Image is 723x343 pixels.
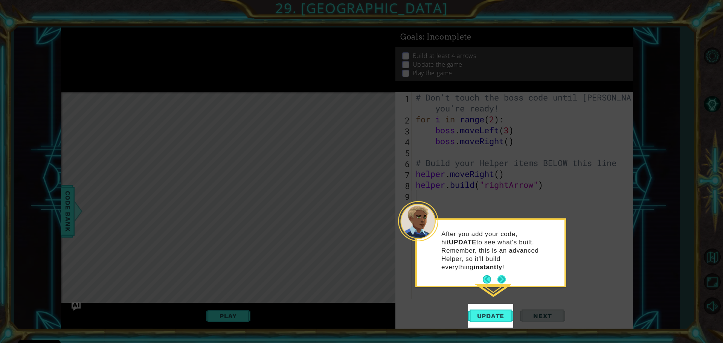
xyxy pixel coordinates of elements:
span: Update [470,312,512,320]
button: Next [497,275,506,284]
button: Back [483,275,497,284]
strong: instantly [474,264,502,271]
strong: UPDATE [449,239,476,246]
button: Update [468,304,513,328]
p: After you add your code, hit to see what's built. Remember, this is an advanced Helper, so it'll ... [441,230,559,271]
